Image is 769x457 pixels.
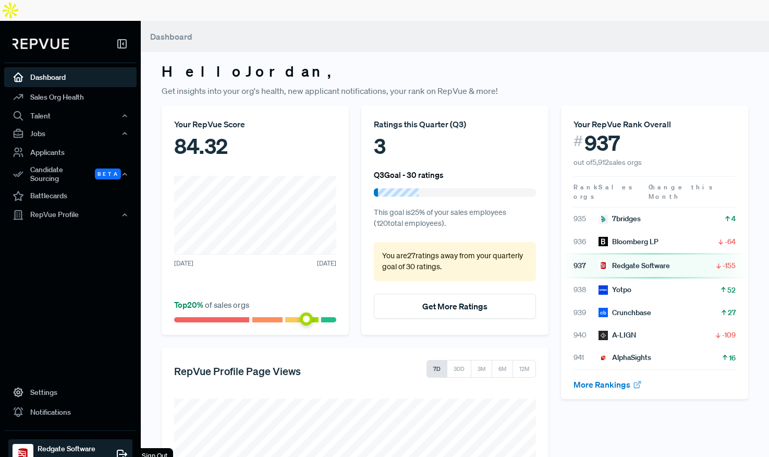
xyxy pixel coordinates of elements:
span: -109 [722,330,736,340]
span: 936 [573,236,599,247]
span: Rank [573,183,599,192]
span: 937 [573,260,599,271]
a: Notifications [4,402,137,422]
div: Yotpo [599,284,631,295]
span: [DATE] [174,259,193,268]
strong: Redgate Software [38,443,95,454]
p: You are 27 ratings away from your quarterly goal of 30 ratings . [382,250,528,273]
img: A-LIGN [599,331,608,340]
button: Talent [4,107,137,125]
span: 939 [573,307,599,318]
span: -64 [725,236,736,247]
button: Candidate Sourcing Beta [4,162,137,186]
p: This goal is 25 % of your sales employees ( 120 total employees). [374,207,536,230]
p: Get insights into your org's health, new applicant notifications, your rank on RepVue & more! [162,85,748,97]
button: Get More Ratings [374,294,536,319]
span: 937 [584,130,620,155]
a: Battlecards [4,186,137,206]
span: 16 [729,353,736,363]
div: Your RepVue Score [174,118,336,130]
div: Bloomberg LP [599,236,658,247]
a: More Rankings [573,379,642,390]
h6: Q3 Goal - 30 ratings [374,170,444,179]
img: 7bridges [599,214,608,224]
span: 4 [731,213,736,224]
div: Redgate Software [599,260,670,271]
img: Redgate Software [599,261,608,270]
div: A-LIGN [599,330,636,341]
span: Sales orgs [573,183,634,201]
span: Your RepVue Rank Overall [573,119,671,129]
h5: RepVue Profile Page Views [174,365,301,377]
span: Beta [95,169,121,179]
img: AlphaSights [599,353,608,363]
span: 941 [573,352,599,363]
a: Dashboard [4,67,137,87]
span: 940 [573,330,599,341]
span: # [573,130,583,152]
span: Top 20 % [174,299,205,310]
img: RepVue [13,39,69,49]
button: Jobs [4,125,137,142]
button: 12M [512,360,536,378]
span: Change this Month [649,183,714,201]
span: 52 [727,285,736,295]
img: Yotpo [599,285,608,295]
a: Sales Org Health [4,87,137,107]
div: 3 [374,130,536,162]
button: RepVue Profile [4,206,137,224]
div: Candidate Sourcing [4,162,137,186]
span: [DATE] [317,259,336,268]
a: Settings [4,382,137,402]
span: 938 [573,284,599,295]
h3: Hello Jordan , [162,63,748,80]
span: out of 5,912 sales orgs [573,158,642,167]
span: of sales orgs [174,299,249,310]
div: Ratings this Quarter ( Q3 ) [374,118,536,130]
div: 7bridges [599,213,641,224]
div: 84.32 [174,130,336,162]
span: 935 [573,213,599,224]
span: Dashboard [150,31,192,42]
button: 6M [492,360,513,378]
img: Crunchbase [599,308,608,317]
img: Bloomberg LP [599,237,608,246]
span: -155 [723,260,736,271]
button: 7D [426,360,447,378]
button: 3M [471,360,492,378]
div: Crunchbase [599,307,651,318]
button: 30D [447,360,471,378]
div: AlphaSights [599,352,651,363]
a: Applicants [4,142,137,162]
span: 27 [728,307,736,318]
